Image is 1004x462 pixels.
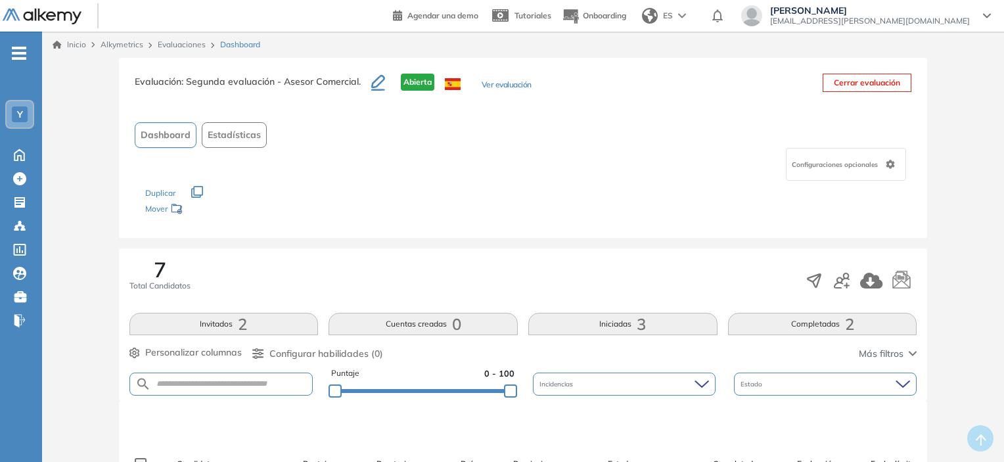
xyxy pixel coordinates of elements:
span: [EMAIL_ADDRESS][PERSON_NAME][DOMAIN_NAME] [770,16,970,26]
button: Cerrar evaluación [823,74,911,92]
span: Total Candidatos [129,280,191,292]
span: Onboarding [583,11,626,20]
span: Agendar una demo [407,11,478,20]
span: Puntaje [331,367,359,380]
span: 7 [154,259,166,280]
span: Más filtros [859,347,903,361]
button: Completadas2 [728,313,917,335]
a: Evaluaciones [158,39,206,49]
span: Tutoriales [514,11,551,20]
span: Estado [741,379,765,389]
span: : Segunda evaluación - Asesor Comercial. [181,76,361,87]
button: Iniciadas3 [528,313,718,335]
button: Invitados2 [129,313,319,335]
span: ES [663,10,673,22]
img: ESP [445,78,461,90]
span: Configurar habilidades (0) [269,347,383,361]
span: Incidencias [539,379,576,389]
iframe: Chat Widget [938,399,1004,462]
a: Agendar una demo [393,7,478,22]
span: Personalizar columnas [145,346,242,359]
span: Y [17,109,23,120]
div: Estado [734,373,917,396]
span: Dashboard [220,39,260,51]
img: arrow [678,13,686,18]
div: Mover [145,198,277,222]
button: Onboarding [562,2,626,30]
button: Ver evaluación [482,79,532,93]
div: Configuraciones opcionales [786,148,906,181]
a: Inicio [53,39,86,51]
span: Estadísticas [208,128,261,142]
i: - [12,52,26,55]
button: Más filtros [859,347,917,361]
span: [PERSON_NAME] [770,5,970,16]
span: Configuraciones opcionales [792,160,880,170]
span: Duplicar [145,188,175,198]
button: Configurar habilidades (0) [252,347,383,361]
button: Personalizar columnas [129,346,242,359]
img: world [642,8,658,24]
img: Logo [3,9,81,25]
span: Alkymetrics [101,39,143,49]
div: Incidencias [533,373,716,396]
button: Cuentas creadas0 [329,313,518,335]
h3: Evaluación [135,74,371,101]
button: Dashboard [135,122,196,148]
span: Dashboard [141,128,191,142]
span: 0 - 100 [484,367,514,380]
div: Widget de chat [938,399,1004,462]
img: SEARCH_ALT [135,376,151,392]
span: Abierta [401,74,434,91]
button: Estadísticas [202,122,267,148]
